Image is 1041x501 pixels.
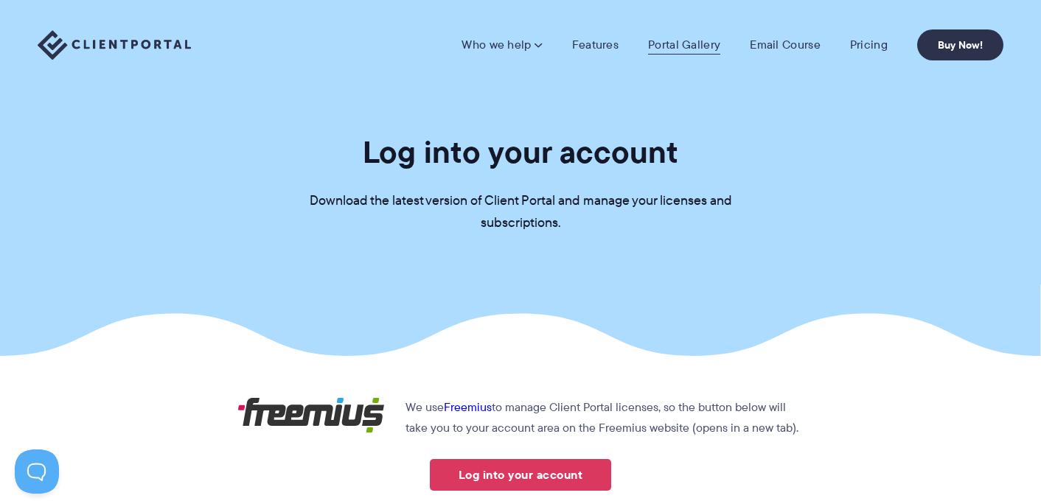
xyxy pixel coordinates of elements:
[237,397,804,438] p: We use to manage Client Portal licenses, so the button below will take you to your account area o...
[850,38,888,52] a: Pricing
[363,133,678,172] h1: Log into your account
[648,38,720,52] a: Portal Gallery
[237,397,385,433] img: Freemius logo
[15,449,59,494] iframe: Toggle Customer Support
[750,38,821,52] a: Email Course
[462,38,542,52] a: Who we help
[299,190,742,234] p: Download the latest version of Client Portal and manage your licenses and subscriptions.
[917,29,1003,60] a: Buy Now!
[444,399,492,416] a: Freemius
[572,38,619,52] a: Features
[430,459,611,491] a: Log into your account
